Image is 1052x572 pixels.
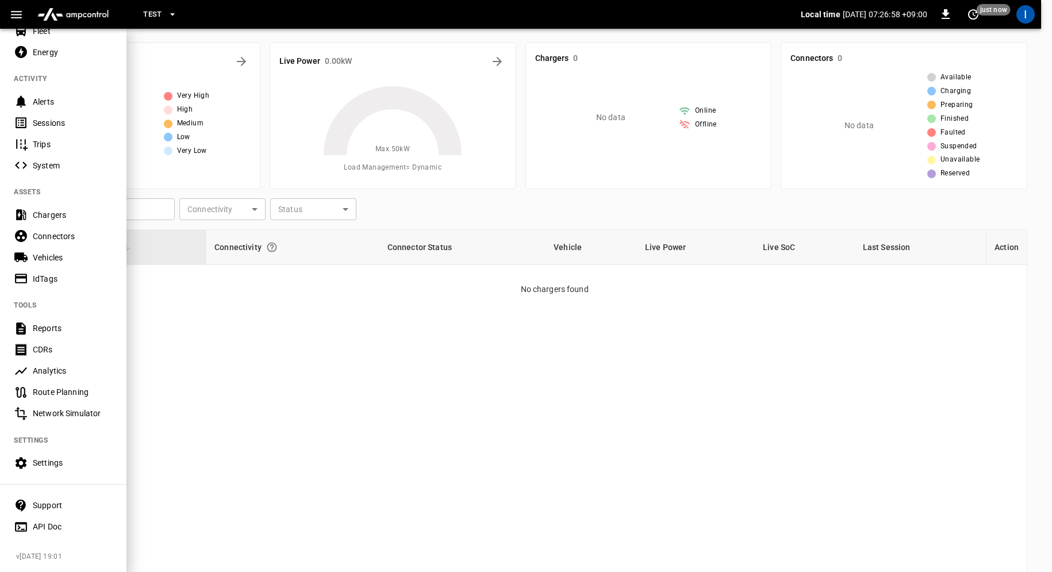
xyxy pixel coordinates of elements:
div: Network Simulator [33,408,113,419]
div: Reports [33,323,113,334]
p: [DATE] 07:26:58 +09:00 [843,9,927,20]
div: Fleet [33,25,113,37]
div: API Doc [33,521,113,532]
div: Chargers [33,209,113,221]
p: Local time [801,9,840,20]
div: System [33,160,113,171]
div: Settings [33,457,113,469]
div: Analytics [33,365,113,377]
div: Route Planning [33,386,113,398]
img: ampcontrol.io logo [33,3,113,25]
div: Energy [33,47,113,58]
div: Alerts [33,96,113,108]
div: Vehicles [33,252,113,263]
div: Sessions [33,117,113,129]
div: Connectors [33,231,113,242]
button: set refresh interval [964,5,982,24]
div: IdTags [33,273,113,285]
span: Test [143,8,162,21]
span: v [DATE] 19:01 [16,551,117,563]
span: just now [977,4,1011,16]
div: profile-icon [1016,5,1035,24]
div: CDRs [33,344,113,355]
div: Support [33,500,113,511]
div: Trips [33,139,113,150]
